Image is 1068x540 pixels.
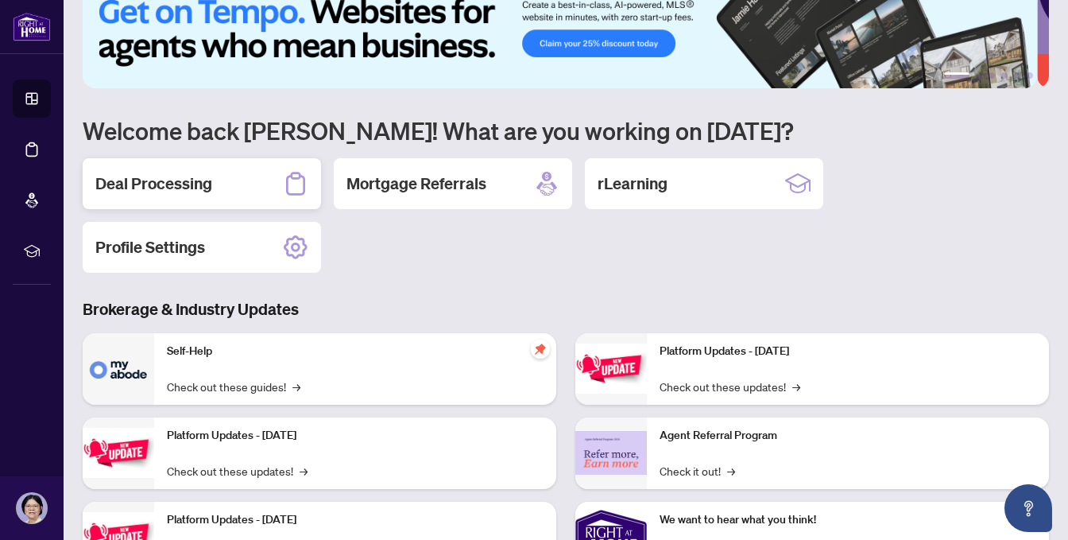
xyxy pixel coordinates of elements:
p: Agent Referral Program [660,427,1036,445]
h2: Deal Processing [95,173,212,195]
img: Profile Icon [17,493,47,523]
a: Check out these updates!→ [660,378,800,395]
img: Self-Help [83,333,154,405]
h2: rLearning [598,173,667,195]
button: 1 [944,72,969,79]
a: Check out these updates!→ [167,462,308,480]
button: 5 [1014,72,1020,79]
img: Platform Updates - September 16, 2025 [83,428,154,478]
a: Check it out!→ [660,462,735,480]
p: Platform Updates - [DATE] [660,343,1036,360]
h2: Profile Settings [95,236,205,258]
img: logo [13,12,51,41]
h1: Welcome back [PERSON_NAME]! What are you working on [DATE]? [83,115,1049,146]
span: pushpin [531,340,550,359]
button: 6 [1027,72,1033,79]
span: → [727,462,735,480]
p: Self-Help [167,343,544,360]
img: Platform Updates - June 23, 2025 [575,344,647,394]
button: 2 [976,72,982,79]
img: Agent Referral Program [575,431,647,475]
span: → [292,378,300,395]
h3: Brokerage & Industry Updates [83,298,1049,321]
h2: Mortgage Referrals [346,173,486,195]
button: 4 [1001,72,1008,79]
a: Check out these guides!→ [167,378,300,395]
p: Platform Updates - [DATE] [167,427,544,445]
p: Platform Updates - [DATE] [167,511,544,529]
button: Open asap [1004,484,1052,532]
button: 3 [989,72,995,79]
p: We want to hear what you think! [660,511,1036,529]
span: → [792,378,800,395]
span: → [300,462,308,480]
